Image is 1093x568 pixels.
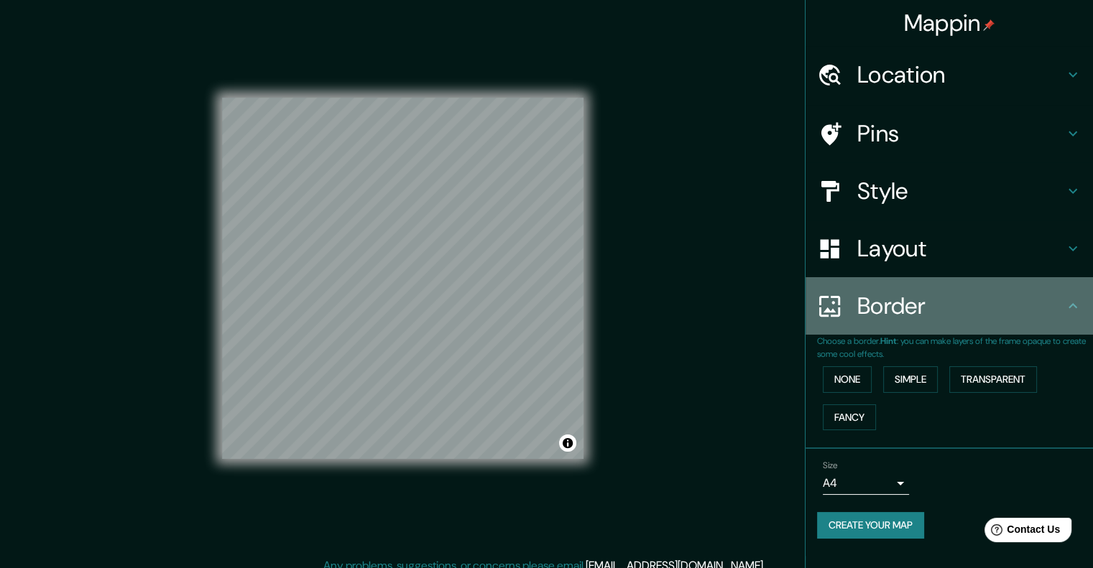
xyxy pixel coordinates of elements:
[806,105,1093,162] div: Pins
[806,162,1093,220] div: Style
[857,177,1064,205] h4: Style
[806,46,1093,103] div: Location
[883,366,938,393] button: Simple
[949,366,1037,393] button: Transparent
[559,434,576,452] button: Toggle attribution
[983,19,995,31] img: pin-icon.png
[823,366,872,393] button: None
[823,404,876,431] button: Fancy
[806,277,1093,335] div: Border
[857,60,1064,89] h4: Location
[806,220,1093,277] div: Layout
[965,512,1077,552] iframe: Help widget launcher
[857,234,1064,263] h4: Layout
[222,98,584,459] canvas: Map
[857,119,1064,148] h4: Pins
[823,460,838,472] label: Size
[857,292,1064,320] h4: Border
[817,335,1093,360] p: Choose a border. : you can make layers of the frame opaque to create some cool effects.
[817,512,924,539] button: Create your map
[823,472,909,495] div: A4
[880,335,897,347] b: Hint
[904,9,995,37] h4: Mappin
